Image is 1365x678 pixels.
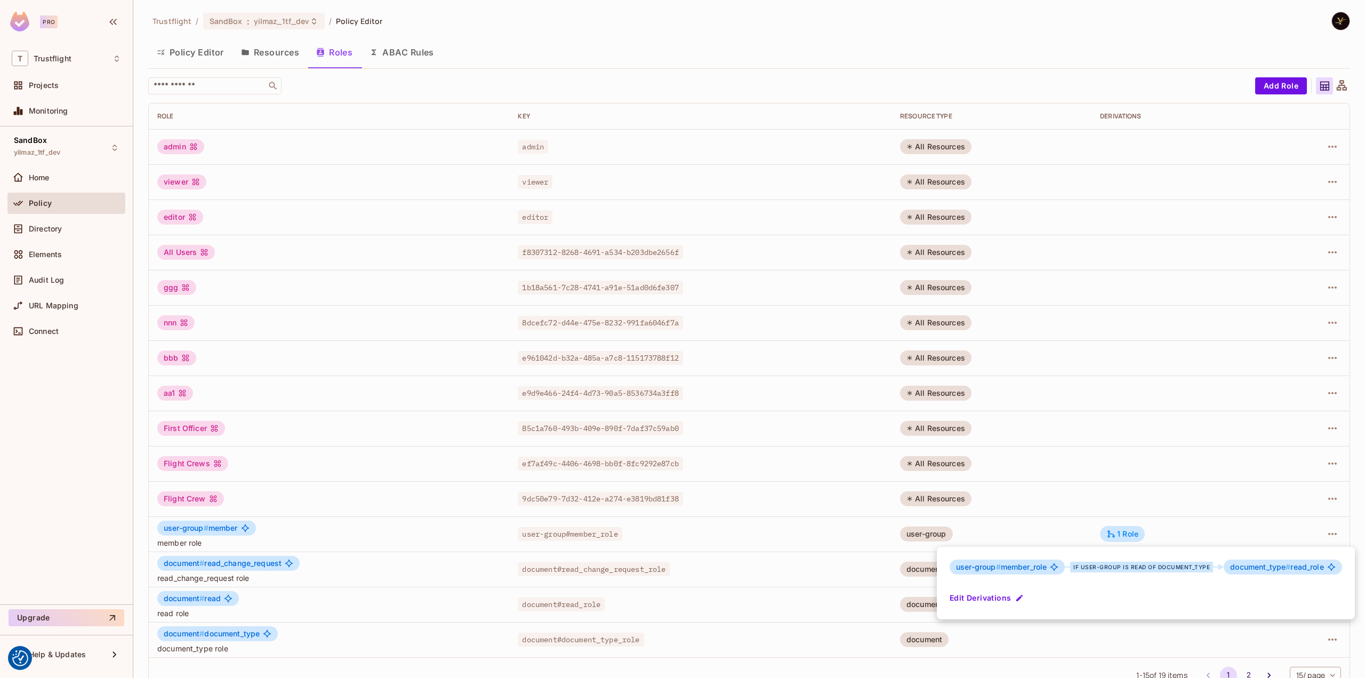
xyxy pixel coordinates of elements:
[956,563,1047,571] span: member_role
[950,589,1026,607] button: Edit Derivations
[12,650,28,666] button: Consent Preferences
[1286,562,1290,571] span: #
[956,562,1001,571] span: user-group
[1070,562,1213,572] div: if user-group is read of document_type
[1230,563,1323,571] span: read_role
[12,650,28,666] img: Revisit consent button
[1230,562,1290,571] span: document_type
[996,562,1001,571] span: #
